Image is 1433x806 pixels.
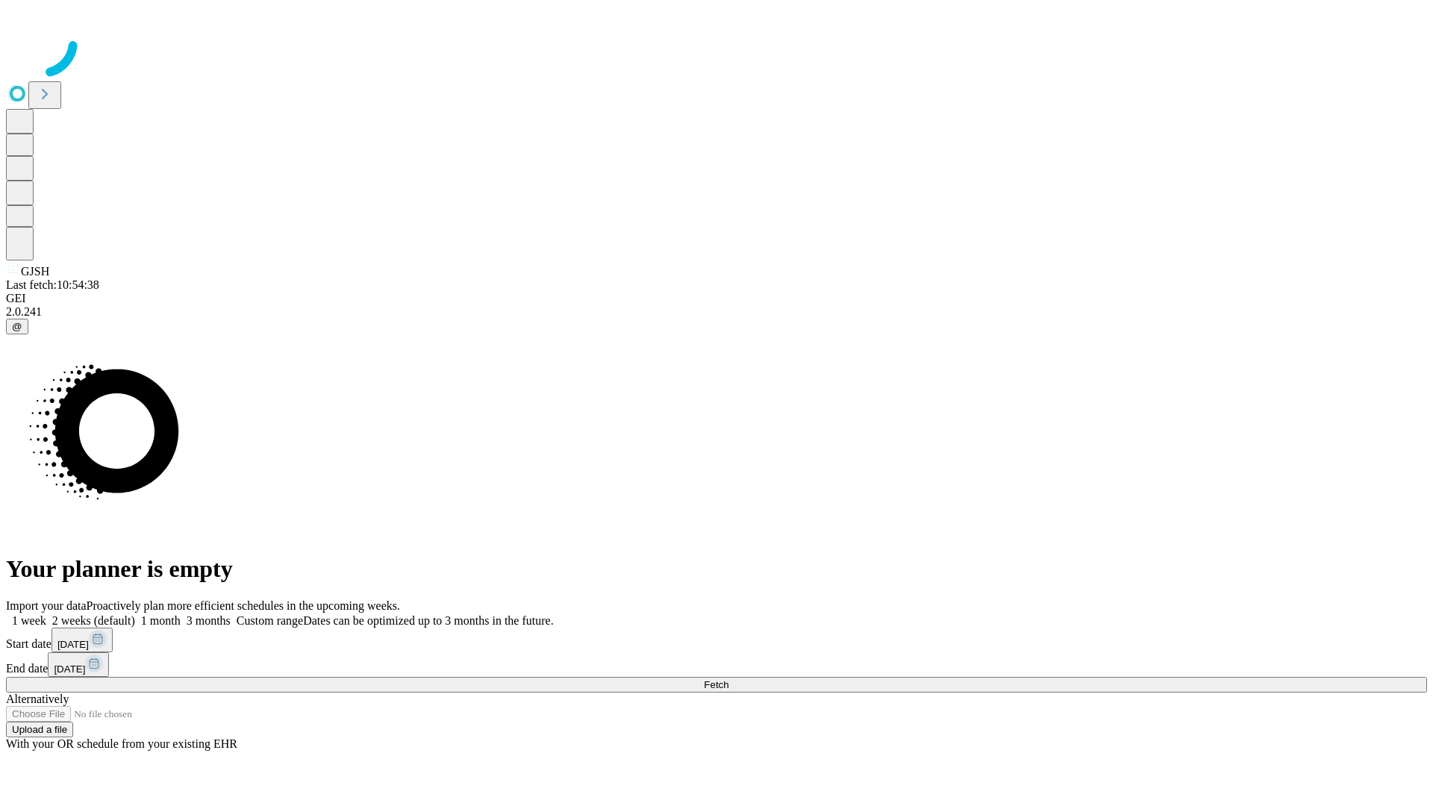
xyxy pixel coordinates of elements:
[12,614,46,627] span: 1 week
[6,628,1427,652] div: Start date
[237,614,303,627] span: Custom range
[6,599,87,612] span: Import your data
[704,679,728,690] span: Fetch
[54,663,85,675] span: [DATE]
[57,639,89,650] span: [DATE]
[6,555,1427,583] h1: Your planner is empty
[6,278,99,291] span: Last fetch: 10:54:38
[51,628,113,652] button: [DATE]
[6,677,1427,693] button: Fetch
[6,737,237,750] span: With your OR schedule from your existing EHR
[48,652,109,677] button: [DATE]
[6,305,1427,319] div: 2.0.241
[6,693,69,705] span: Alternatively
[52,614,135,627] span: 2 weeks (default)
[303,614,553,627] span: Dates can be optimized up to 3 months in the future.
[12,321,22,332] span: @
[87,599,400,612] span: Proactively plan more efficient schedules in the upcoming weeks.
[6,319,28,334] button: @
[21,265,49,278] span: GJSH
[187,614,231,627] span: 3 months
[6,722,73,737] button: Upload a file
[6,652,1427,677] div: End date
[141,614,181,627] span: 1 month
[6,292,1427,305] div: GEI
